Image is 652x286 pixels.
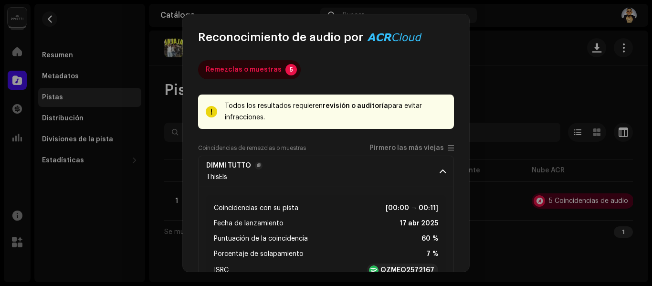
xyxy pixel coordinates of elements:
span: Puntuación de la coincidencia [214,233,308,244]
strong: DIMMI TUTTO [206,162,251,169]
div: Remezclas o muestras [206,60,282,79]
span: DIMMI TUTTO [206,162,263,169]
strong: 60 % [421,233,438,244]
strong: QZMEQ2572167 [380,265,434,275]
p-togglebutton: Pirmero las más viejas [369,144,454,152]
span: ISRC [214,265,229,276]
strong: 7 % [426,248,438,260]
span: Pirmero las más viejas [369,145,444,152]
strong: 17 abr 2025 [400,218,438,229]
span: Fecha de lanzamiento [214,218,284,229]
p-badge: 5 [285,64,297,75]
span: Coincidencias con su pista [214,202,298,214]
span: ThisEls [206,174,227,180]
label: Coincidencias de remezclas o muestras [198,144,306,152]
strong: revisión o auditoría [323,103,388,109]
p-accordion-header: DIMMI TUTTOThisEls [198,156,454,187]
strong: [00:00 → 00:11] [386,202,438,214]
div: Todos los resultados requieren para evitar infracciones. [225,100,446,123]
span: Reconocimiento de audio por [198,30,363,45]
span: Porcentaje de solapamiento [214,248,304,260]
